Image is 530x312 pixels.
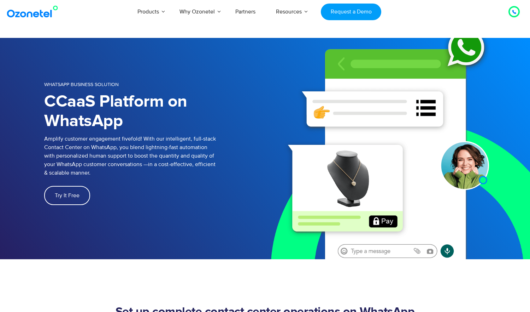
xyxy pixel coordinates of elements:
[321,4,381,20] a: Request a Demo
[44,186,90,205] a: Try It Free
[55,193,79,198] span: Try It Free
[44,135,265,177] p: Amplify customer engagement fivefold! With our intelligent, full-stack Contact Center on WhatsApp...
[44,92,265,131] h1: CCaaS Platform on WhatsApp
[44,81,119,87] span: WHATSAPP BUSINESS SOLUTION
